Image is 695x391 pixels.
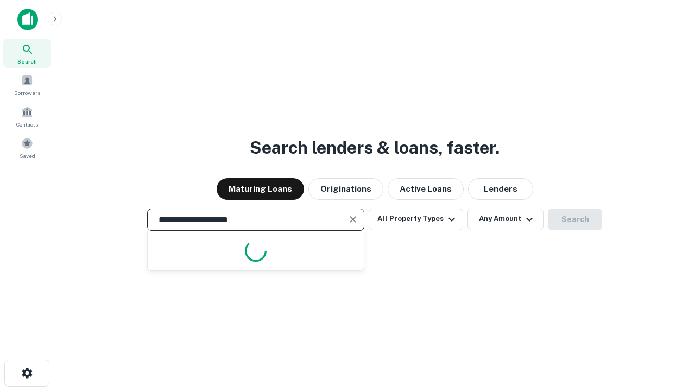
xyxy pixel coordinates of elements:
[3,39,51,68] a: Search
[3,133,51,162] a: Saved
[16,120,38,129] span: Contacts
[14,89,40,97] span: Borrowers
[17,9,38,30] img: capitalize-icon.png
[250,135,500,161] h3: Search lenders & loans, faster.
[3,102,51,131] a: Contacts
[641,304,695,356] iframe: Chat Widget
[345,212,361,227] button: Clear
[308,178,383,200] button: Originations
[388,178,464,200] button: Active Loans
[20,152,35,160] span: Saved
[467,209,544,230] button: Any Amount
[3,70,51,99] a: Borrowers
[217,178,304,200] button: Maturing Loans
[468,178,533,200] button: Lenders
[17,57,37,66] span: Search
[369,209,463,230] button: All Property Types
